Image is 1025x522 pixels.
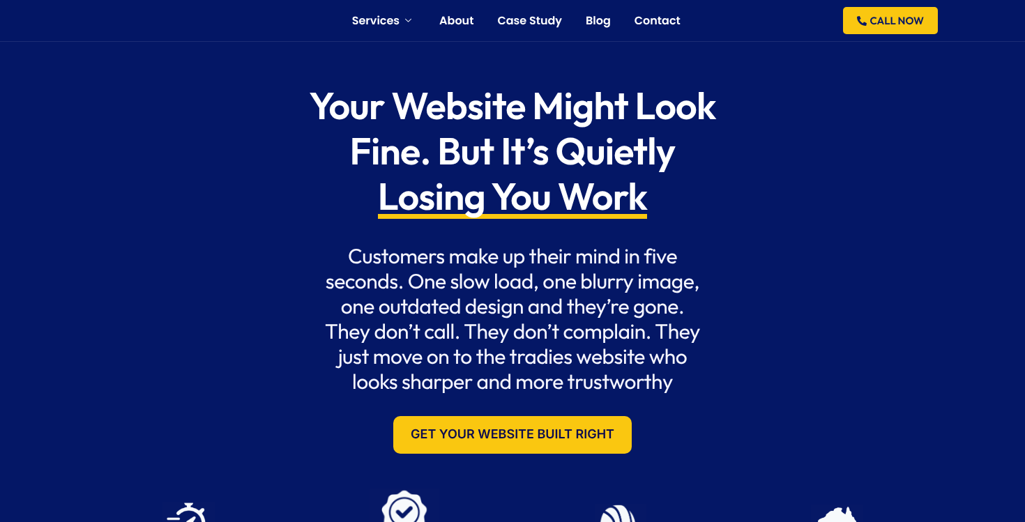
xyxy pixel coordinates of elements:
a: About [439,15,473,26]
a: Case Study [497,15,562,26]
h1: Your Website Might Look Fine. But It’s Quietly [290,84,735,219]
span: Losing You Work [378,174,647,220]
h2: Customers make up their mind in five seconds. One slow load, one blurry image, one outdated desig... [319,243,706,394]
a: Services [352,15,416,26]
a: Blog [586,15,611,26]
a: ServiceScale logo representing business automation for tradies [80,13,197,26]
a: Get Your Website Built Right [393,416,632,454]
span: CALL NOW [870,15,924,26]
a: CALL NOW [843,7,938,34]
span: Get Your Website Built Right [411,429,614,441]
a: Contact [635,15,681,26]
